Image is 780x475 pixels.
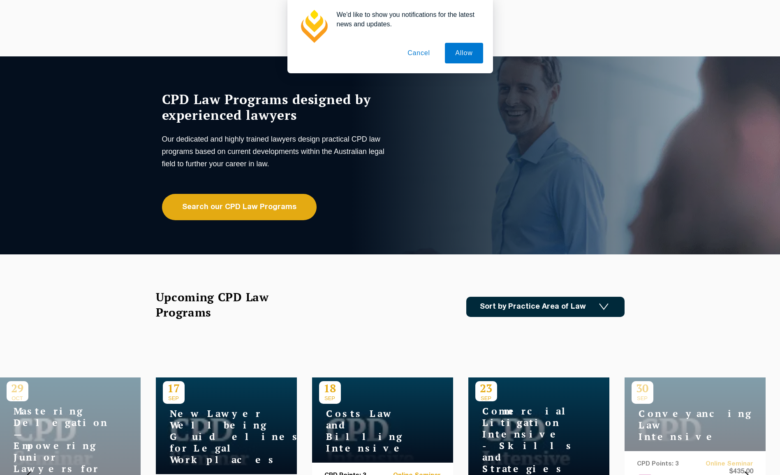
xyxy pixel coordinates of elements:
[163,395,185,401] span: SEP
[163,408,266,466] h4: New Lawyer Wellbeing Guidelines for Legal Workplaces
[163,381,185,395] p: 17
[445,43,483,63] button: Allow
[330,10,483,29] div: We'd like to show you notifications for the latest news and updates.
[319,381,341,395] p: 18
[397,43,440,63] button: Cancel
[599,303,609,310] img: Icon
[156,289,289,320] h2: Upcoming CPD Law Programs
[297,10,330,43] img: notification icon
[162,91,388,123] h1: CPD Law Programs designed by experienced lawyers
[319,395,341,401] span: SEP
[319,408,422,454] h4: Costs Law and Billing Intensive
[475,381,497,395] p: 23
[466,297,625,317] a: Sort by Practice Area of Law
[162,194,317,220] a: Search our CPD Law Programs
[475,395,497,401] span: SEP
[162,133,388,170] p: Our dedicated and highly trained lawyers design practical CPD law programs based on current devel...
